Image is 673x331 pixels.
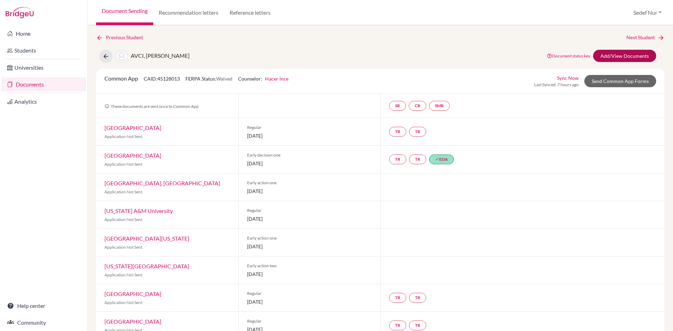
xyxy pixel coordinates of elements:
[96,34,149,41] a: Previous Student
[1,95,86,109] a: Analytics
[104,244,142,250] span: Application Not Sent
[584,75,656,87] a: Send Common App Forms
[1,299,86,313] a: Help center
[547,53,590,58] a: Document status key
[435,157,439,161] i: done
[247,290,372,297] span: Regular
[247,270,372,278] span: [DATE]
[104,272,142,277] span: Application Not Sent
[409,101,426,111] a: CR
[409,127,426,137] a: TR
[1,316,86,330] a: Community
[104,263,189,269] a: [US_STATE][GEOGRAPHIC_DATA]
[104,189,142,194] span: Application Not Sent
[247,263,372,269] span: Early action two
[104,207,173,214] a: [US_STATE] A&M University
[247,298,372,305] span: [DATE]
[104,161,142,167] span: Application Not Sent
[626,34,665,41] a: Next Student
[238,76,288,82] span: Counselor:
[247,243,372,250] span: [DATE]
[389,293,406,303] a: TR
[247,124,372,131] span: Regular
[104,217,142,222] span: Application Not Sent
[216,76,232,82] span: Waived
[104,124,161,131] a: [GEOGRAPHIC_DATA]
[265,76,288,82] a: Hacer Ince
[389,154,406,164] a: TR
[409,320,426,330] a: TR
[389,320,406,330] a: TR
[185,76,232,82] span: FERPA Status:
[104,104,199,109] span: These documents are sent once to Common App
[1,77,86,91] a: Documents
[247,187,372,195] span: [DATE]
[534,82,579,88] span: Last Synced: 7 hours ago
[104,134,142,139] span: Application Not Sent
[131,52,190,59] span: AVCI, [PERSON_NAME]
[247,235,372,241] span: Early action one
[247,215,372,222] span: [DATE]
[247,180,372,186] span: Early action one
[1,43,86,57] a: Students
[104,290,161,297] a: [GEOGRAPHIC_DATA]
[247,207,372,214] span: Regular
[429,154,454,164] a: doneEDA
[247,318,372,324] span: Regular
[409,154,426,164] a: TR
[104,152,161,159] a: [GEOGRAPHIC_DATA]
[6,7,34,18] img: Bridge-U
[144,76,180,82] span: CAID: 45128013
[247,132,372,139] span: [DATE]
[104,75,138,82] span: Common App
[630,6,665,19] button: Sedef Nur
[389,101,406,111] a: SR
[1,61,86,75] a: Universities
[104,235,189,242] a: [GEOGRAPHIC_DATA][US_STATE]
[104,318,161,325] a: [GEOGRAPHIC_DATA]
[593,50,656,62] a: Add/View Documents
[429,101,450,111] a: SMR
[557,74,579,82] a: Sync Now
[104,300,142,305] span: Application Not Sent
[409,293,426,303] a: TR
[389,127,406,137] a: TR
[247,160,372,167] span: [DATE]
[247,152,372,158] span: Early decision one
[1,27,86,41] a: Home
[104,180,220,186] a: [GEOGRAPHIC_DATA], [GEOGRAPHIC_DATA]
